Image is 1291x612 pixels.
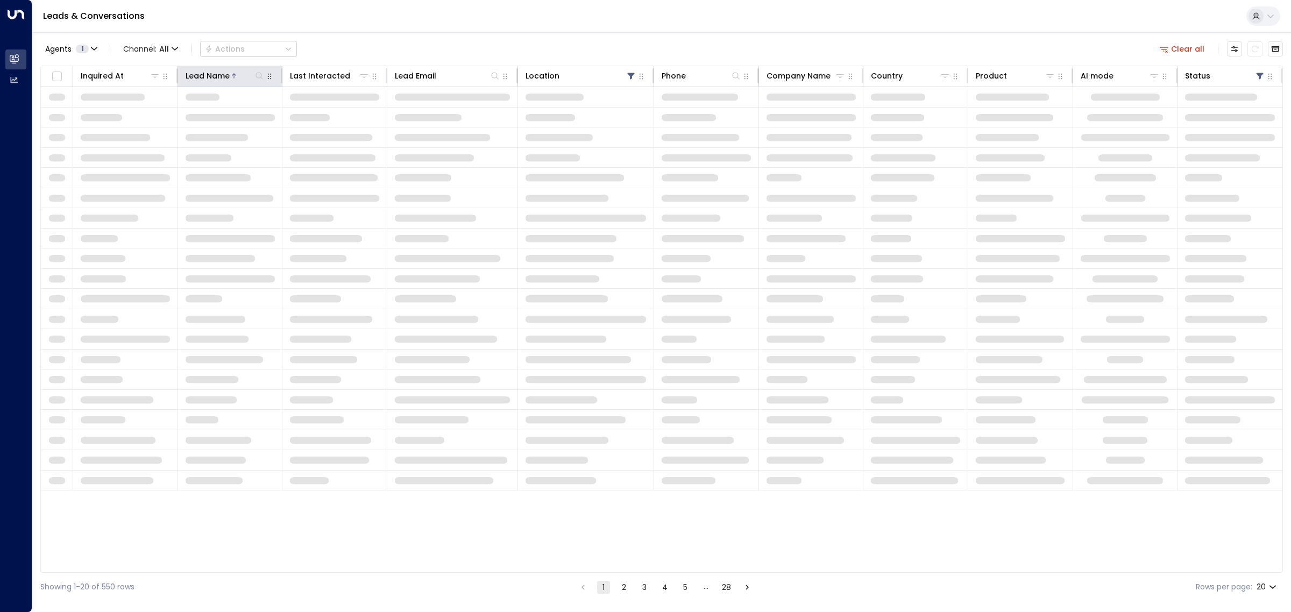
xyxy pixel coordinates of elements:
[1247,41,1262,56] span: Refresh
[40,581,134,593] div: Showing 1-20 of 550 rows
[43,10,145,22] a: Leads & Conversations
[81,69,124,82] div: Inquired At
[720,581,733,594] button: Go to page 28
[290,69,350,82] div: Last Interacted
[618,581,630,594] button: Go to page 2
[576,580,754,594] nav: pagination navigation
[159,45,169,53] span: All
[741,581,754,594] button: Go to next page
[1185,69,1210,82] div: Status
[395,69,500,82] div: Lead Email
[662,69,741,82] div: Phone
[767,69,846,82] div: Company Name
[597,581,610,594] button: page 1
[1155,41,1209,56] button: Clear all
[40,41,101,56] button: Agents1
[1081,69,1160,82] div: AI mode
[1227,41,1242,56] button: Customize
[1196,581,1252,593] label: Rows per page:
[119,41,182,56] span: Channel:
[976,69,1007,82] div: Product
[871,69,950,82] div: Country
[638,581,651,594] button: Go to page 3
[119,41,182,56] button: Channel:All
[767,69,831,82] div: Company Name
[200,41,297,57] div: Button group with a nested menu
[526,69,559,82] div: Location
[976,69,1055,82] div: Product
[186,69,265,82] div: Lead Name
[662,69,686,82] div: Phone
[871,69,903,82] div: Country
[81,69,160,82] div: Inquired At
[526,69,636,82] div: Location
[205,44,245,54] div: Actions
[1257,579,1279,595] div: 20
[200,41,297,57] button: Actions
[290,69,370,82] div: Last Interacted
[395,69,436,82] div: Lead Email
[699,581,712,594] div: …
[76,45,89,53] span: 1
[658,581,671,594] button: Go to page 4
[1268,41,1283,56] button: Archived Leads
[1185,69,1265,82] div: Status
[186,69,230,82] div: Lead Name
[679,581,692,594] button: Go to page 5
[45,45,72,53] span: Agents
[1081,69,1113,82] div: AI mode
